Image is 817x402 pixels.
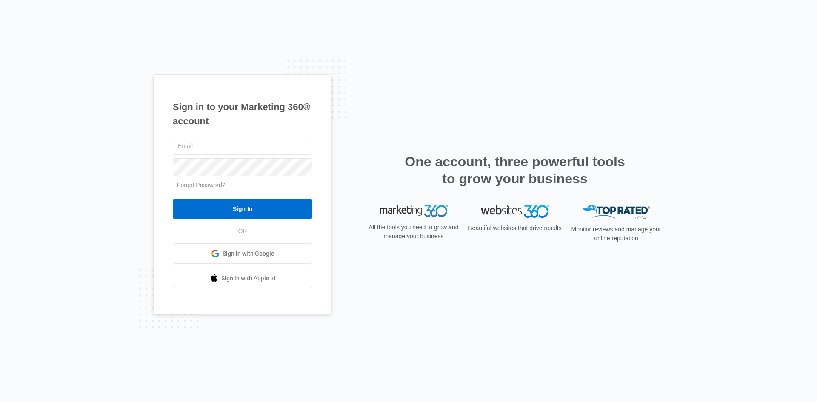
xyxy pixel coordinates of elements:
[481,205,549,217] img: Websites 360
[582,205,650,219] img: Top Rated Local
[402,153,628,187] h2: One account, three powerful tools to grow your business
[568,225,664,243] p: Monitor reviews and manage your online reputation
[177,182,226,188] a: Forgot Password?
[223,249,274,258] span: Sign in with Google
[232,227,253,236] span: OR
[173,100,312,128] h1: Sign in to your Marketing 360® account
[173,243,312,264] a: Sign in with Google
[380,205,448,217] img: Marketing 360
[366,223,461,241] p: All the tools you need to grow and manage your business
[221,274,276,283] span: Sign in with Apple Id
[173,137,312,155] input: Email
[173,199,312,219] input: Sign In
[467,224,563,233] p: Beautiful websites that drive results
[173,268,312,288] a: Sign in with Apple Id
